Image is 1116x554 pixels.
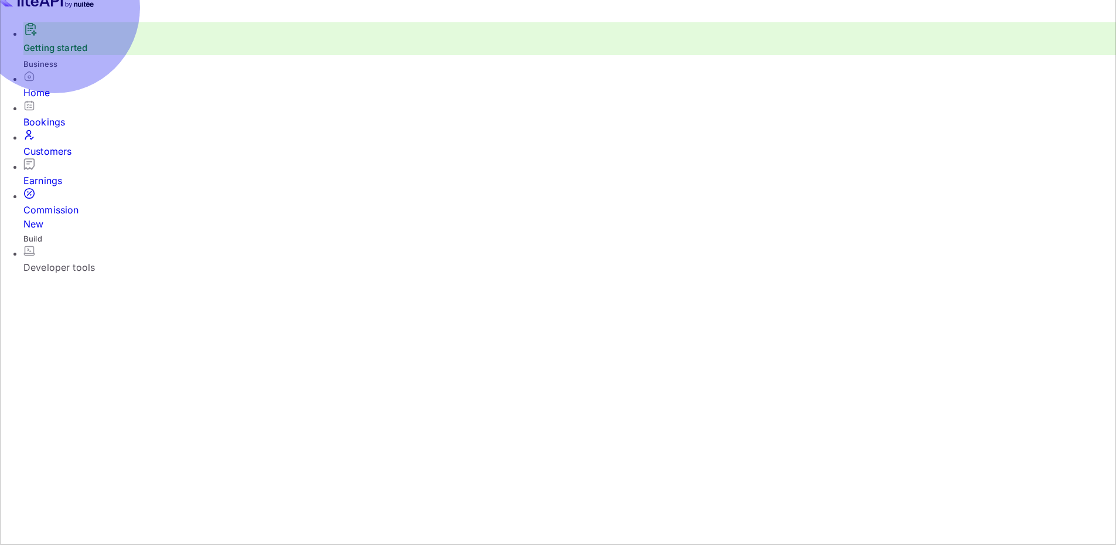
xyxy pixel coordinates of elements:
a: CommissionNew [23,188,1116,231]
a: Customers [23,129,1116,158]
div: Home [23,86,1116,100]
a: Getting started [23,42,87,53]
a: Earnings [23,158,1116,188]
a: Home [23,70,1116,100]
div: New [23,217,1116,231]
div: Developer tools [23,260,1116,274]
a: Bookings [23,100,1116,129]
span: Business [23,59,57,69]
div: Bookings [23,115,1116,129]
span: Build [23,234,42,243]
div: Commission [23,203,1116,231]
div: Customers [23,144,1116,158]
div: Earnings [23,174,1116,188]
div: Getting started [23,22,1116,55]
